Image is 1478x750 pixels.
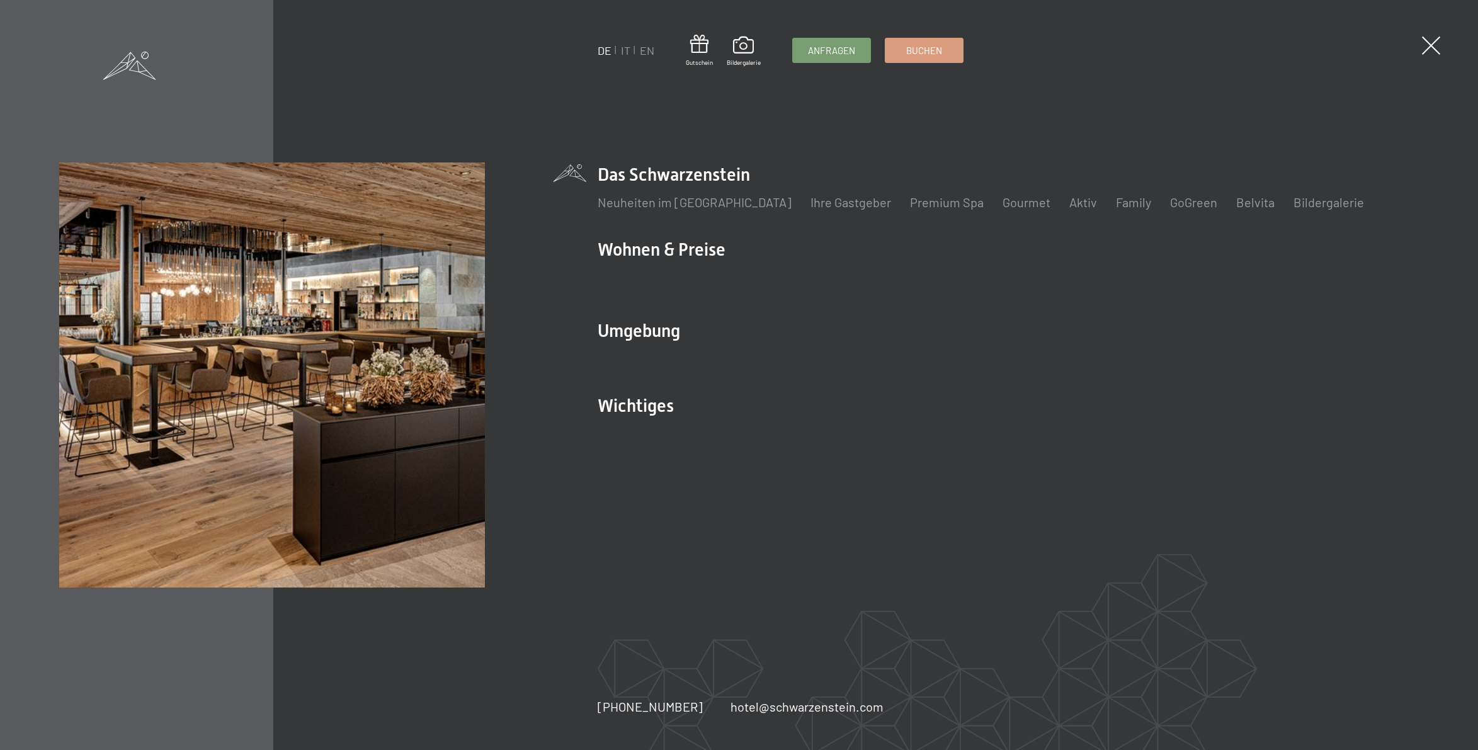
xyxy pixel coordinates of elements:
a: Gutschein [686,35,713,67]
a: Family [1116,195,1151,210]
a: EN [640,43,654,57]
span: Anfragen [808,44,855,57]
span: Bildergalerie [727,58,761,67]
img: Wellnesshotel Südtirol SCHWARZENSTEIN - Wellnessurlaub in den Alpen, Wandern und Wellness [59,162,485,588]
a: Anfragen [793,38,870,62]
a: GoGreen [1170,195,1217,210]
span: [PHONE_NUMBER] [598,699,703,714]
a: hotel@schwarzenstein.com [730,698,884,715]
a: Gourmet [1003,195,1050,210]
a: Bildergalerie [1293,195,1364,210]
a: Buchen [885,38,963,62]
a: Belvita [1236,195,1275,210]
a: [PHONE_NUMBER] [598,698,703,715]
a: Neuheiten im [GEOGRAPHIC_DATA] [598,195,792,210]
span: Gutschein [686,58,713,67]
a: IT [621,43,630,57]
a: DE [598,43,611,57]
a: Premium Spa [910,195,984,210]
a: Aktiv [1069,195,1097,210]
a: Bildergalerie [727,37,761,67]
span: Buchen [906,44,942,57]
a: Ihre Gastgeber [810,195,891,210]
